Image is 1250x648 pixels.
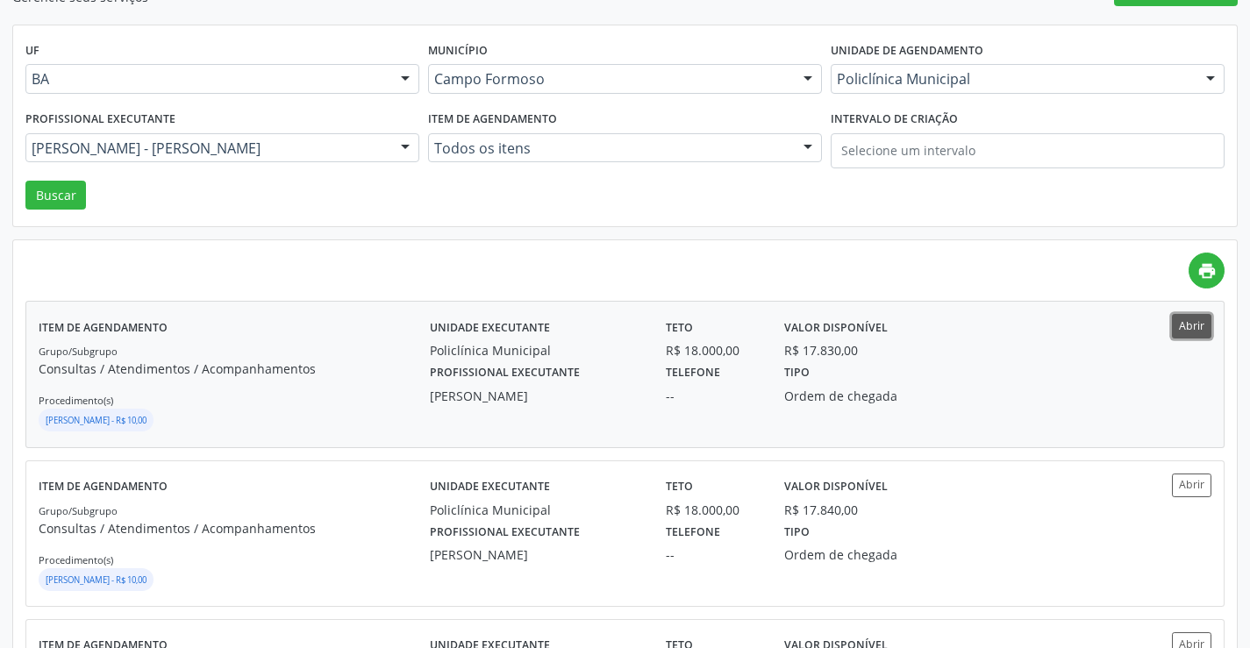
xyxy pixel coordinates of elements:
[39,360,430,378] p: Consultas / Atendimentos / Acompanhamentos
[831,133,1225,168] input: Selecione um intervalo
[784,474,888,501] label: Valor disponível
[1172,474,1211,497] button: Abrir
[784,501,858,519] div: R$ 17.840,00
[25,181,86,210] button: Buscar
[39,504,118,517] small: Grupo/Subgrupo
[666,501,760,519] div: R$ 18.000,00
[430,519,580,546] label: Profissional executante
[430,360,580,387] label: Profissional executante
[666,314,693,341] label: Teto
[428,38,488,65] label: Município
[32,70,383,88] span: BA
[39,519,430,538] p: Consultas / Atendimentos / Acompanhamentos
[434,139,786,157] span: Todos os itens
[831,38,983,65] label: Unidade de agendamento
[430,501,641,519] div: Policlínica Municipal
[666,387,760,405] div: --
[434,70,786,88] span: Campo Formoso
[25,106,175,133] label: Profissional executante
[1197,261,1217,281] i: print
[430,545,641,564] div: [PERSON_NAME]
[39,474,168,501] label: Item de agendamento
[46,574,146,586] small: [PERSON_NAME] - R$ 10,00
[1189,253,1225,288] a: print
[666,360,720,387] label: Telefone
[25,38,39,65] label: UF
[666,474,693,501] label: Teto
[1172,314,1211,338] button: Abrir
[39,345,118,358] small: Grupo/Subgrupo
[666,341,760,360] div: R$ 18.000,00
[666,519,720,546] label: Telefone
[784,341,858,360] div: R$ 17.830,00
[430,341,641,360] div: Policlínica Municipal
[430,474,550,501] label: Unidade executante
[428,106,557,133] label: Item de agendamento
[784,545,937,564] div: Ordem de chegada
[784,314,888,341] label: Valor disponível
[784,360,810,387] label: Tipo
[831,106,958,133] label: Intervalo de criação
[46,415,146,426] small: [PERSON_NAME] - R$ 10,00
[32,139,383,157] span: [PERSON_NAME] - [PERSON_NAME]
[430,314,550,341] label: Unidade executante
[784,519,810,546] label: Tipo
[39,394,113,407] small: Procedimento(s)
[39,314,168,341] label: Item de agendamento
[837,70,1189,88] span: Policlínica Municipal
[39,553,113,566] small: Procedimento(s)
[666,545,760,564] div: --
[784,387,937,405] div: Ordem de chegada
[430,387,641,405] div: [PERSON_NAME]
